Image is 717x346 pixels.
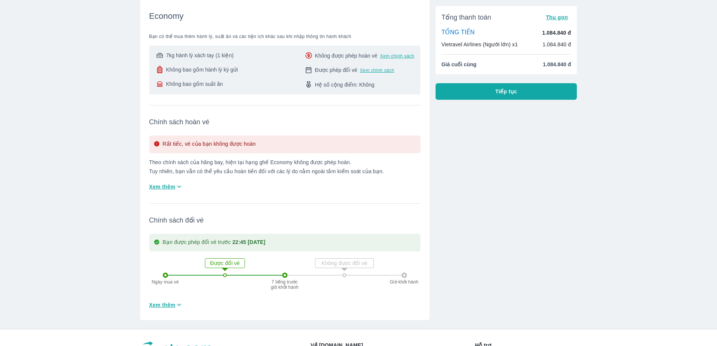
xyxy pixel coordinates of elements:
span: Chính sách hoàn vé [149,117,420,127]
button: Tiếp tục [436,83,577,100]
p: Được đổi vé [206,259,244,267]
span: Bạn có thể mua thêm hành lý, suất ăn và các tiện ích khác sau khi nhập thông tin hành khách [149,34,420,40]
span: Chính sách đổi vé [149,216,420,225]
p: TỔNG TIỀN [442,29,475,37]
span: Hệ số cộng điểm: Không [315,81,375,88]
strong: 22:45 [DATE] [232,239,266,245]
span: Không được phép hoàn vé [315,52,378,59]
p: Theo chính sách của hãng bay, hiện tại hạng ghế Economy không được phép hoàn. Tuy nhiên, bạn vẫn ... [149,159,420,174]
span: Tiếp tục [495,88,517,95]
button: Xem thêm [146,299,187,311]
p: Không được đổi vé [316,259,373,267]
button: Xem thêm [146,180,187,193]
span: Xem thêm [149,183,176,191]
button: Xem chính sách [380,53,414,59]
span: Tổng thanh toán [442,13,491,22]
p: Ngày mua vé [148,279,182,285]
p: Rất tiếc, vé của bạn không được hoàn [163,140,256,149]
span: Không bao gồm hành lý ký gửi [166,66,238,73]
button: Xem chính sách [360,67,394,73]
span: 7kg hành lý xách tay (1 kiện) [166,52,233,59]
span: 1.084.840 đ [543,61,571,68]
p: Bạn được phép đổi vé trước [163,238,266,247]
p: 1.084.840 đ [542,29,571,37]
span: Thu gọn [546,14,568,20]
p: 7 tiếng trước giờ khởi hành [270,279,300,290]
button: Thu gọn [543,12,571,23]
span: Không bao gồm suất ăn [166,80,223,88]
p: Vietravel Airlines (Người lớn) x1 [442,41,518,48]
span: Được phép đổi vé [315,66,358,74]
p: 1.084.840 đ [543,41,571,48]
span: Economy [149,11,184,21]
span: Xem thêm [149,301,176,309]
p: Giờ khởi hành [387,279,421,285]
span: Giá cuối cùng [442,61,477,68]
